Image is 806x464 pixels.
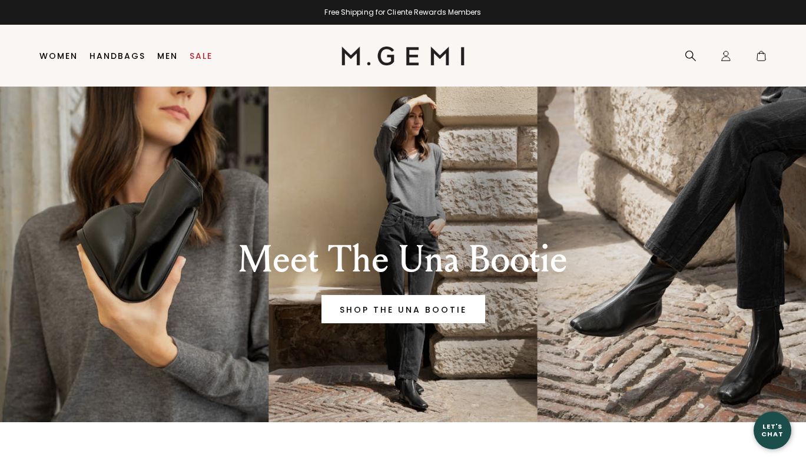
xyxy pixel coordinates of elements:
img: M.Gemi [341,47,465,65]
div: Let's Chat [754,423,791,438]
div: Meet The Una Bootie [185,238,622,281]
a: Men [157,51,178,61]
a: Sale [190,51,213,61]
a: Handbags [89,51,145,61]
a: Women [39,51,78,61]
a: Banner primary button [321,295,485,323]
